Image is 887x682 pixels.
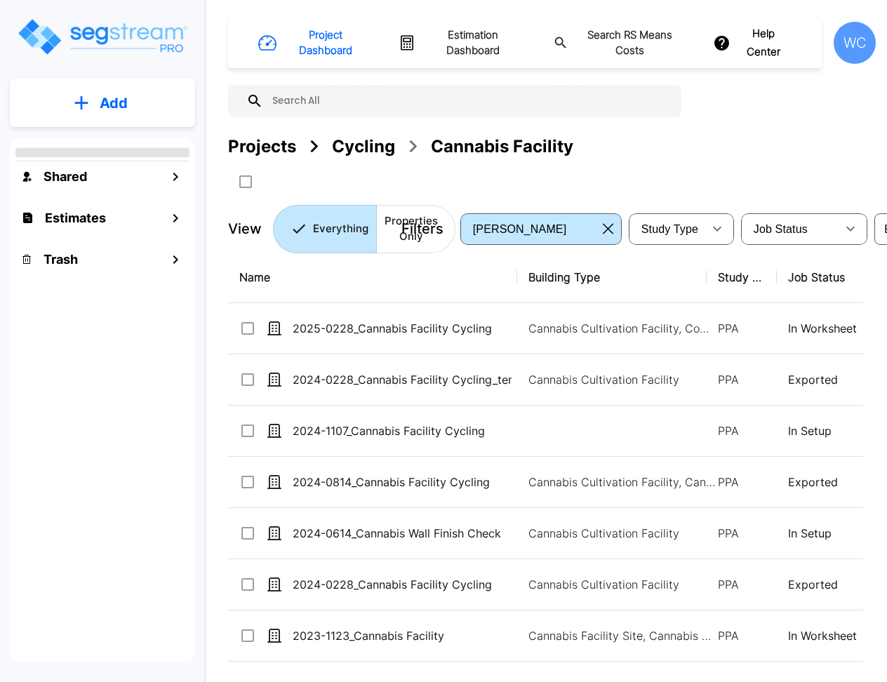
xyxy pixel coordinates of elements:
[332,134,395,159] div: Cycling
[16,17,188,57] img: Logo
[376,205,455,253] button: Properties Only
[718,320,766,337] p: PPA
[548,22,693,65] button: Search RS Means Costs
[228,218,262,239] p: View
[263,85,674,117] input: Search All
[718,474,766,490] p: PPA
[641,223,698,235] span: Study Type
[232,168,260,196] button: SelectAll
[718,576,766,593] p: PPA
[718,627,766,644] p: PPA
[228,134,296,159] div: Projects
[431,134,573,159] div: Cannabis Facility
[744,209,836,248] div: Select
[710,20,797,66] button: Help Center
[293,525,512,542] p: 2024-0614_Cannabis Wall Finish Check
[313,221,368,237] p: Everything
[517,252,707,303] th: Building Type
[754,223,808,235] span: Job Status
[293,422,512,439] p: 2024-1107_Cannabis Facility Cycling
[528,371,718,388] p: Cannabis Cultivation Facility
[293,371,512,388] p: 2024-0228_Cannabis Facility Cycling_template
[385,213,438,245] p: Properties Only
[528,474,718,490] p: Cannabis Cultivation Facility, Cannabis Facility Site
[422,27,523,59] h1: Estimation Dashboard
[463,209,597,248] div: Select
[393,22,531,65] button: Estimation Dashboard
[293,627,512,644] p: 2023-1123_Cannabis Facility
[528,320,718,337] p: Cannabis Cultivation Facility, Commercial Property Site
[293,320,512,337] p: 2025-0228_Cannabis Facility Cycling
[293,576,512,593] p: 2024-0228_Cannabis Facility Cycling
[283,27,368,59] h1: Project Dashboard
[45,208,106,227] h1: Estimates
[718,422,766,439] p: PPA
[100,93,128,114] p: Add
[707,252,777,303] th: Study Type
[228,252,517,303] th: Name
[574,27,686,59] h1: Search RS Means Costs
[44,250,78,269] h1: Trash
[528,576,718,593] p: Cannabis Cultivation Facility
[632,209,703,248] div: Select
[273,205,455,253] div: Platform
[273,205,377,253] button: Everything
[253,22,376,65] button: Project Dashboard
[528,525,718,542] p: Cannabis Cultivation Facility
[528,627,718,644] p: Cannabis Facility Site, Cannabis Cultivation Facility
[293,474,512,490] p: 2024-0814_Cannabis Facility Cycling
[10,83,195,123] button: Add
[834,22,876,64] div: WC
[718,525,766,542] p: PPA
[44,167,87,186] h1: Shared
[718,371,766,388] p: PPA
